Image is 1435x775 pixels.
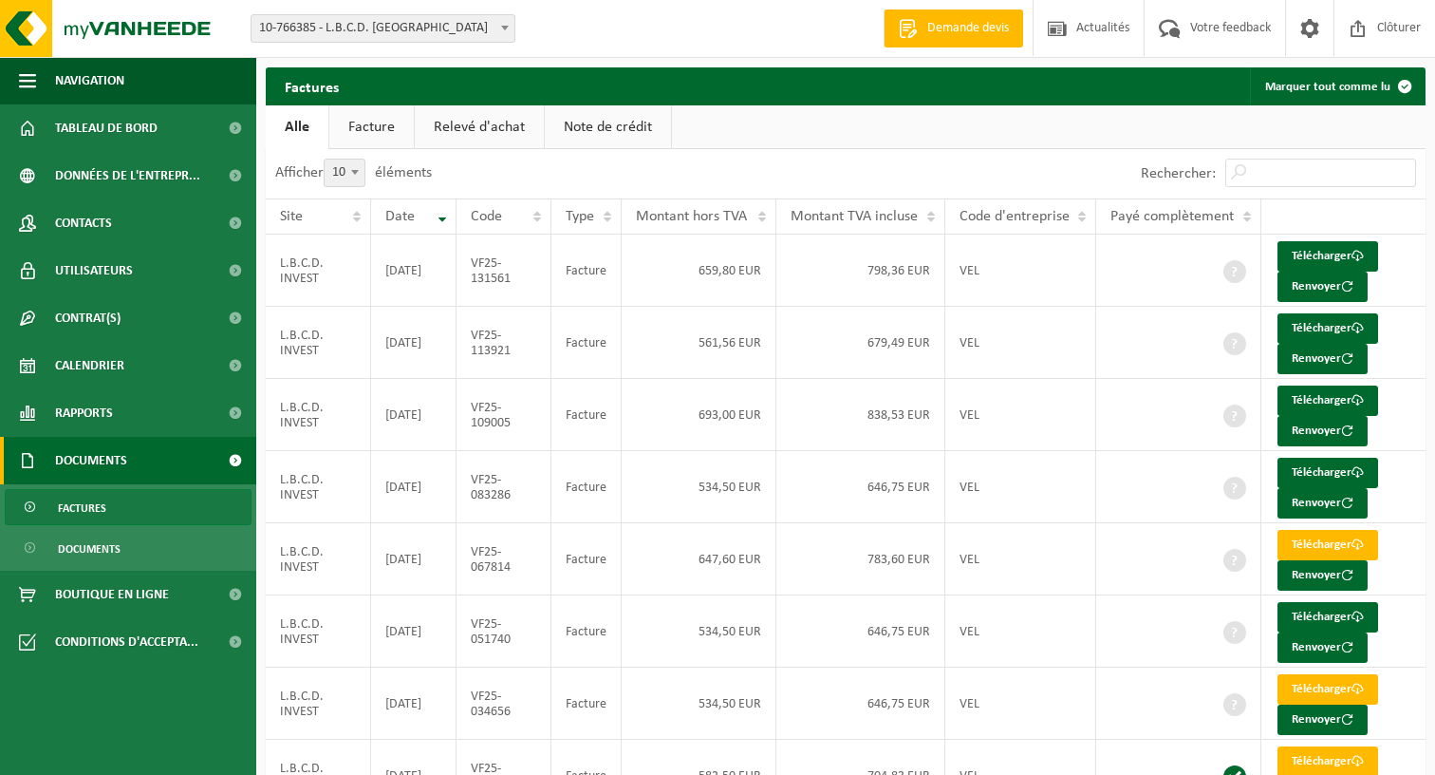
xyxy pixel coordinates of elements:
td: [DATE] [371,523,457,595]
a: Alle [266,105,328,149]
td: VEL [945,235,1096,307]
td: 783,60 EUR [776,523,946,595]
td: 693,00 EUR [622,379,775,451]
td: L.B.C.D. INVEST [266,595,371,668]
td: 534,50 EUR [622,595,775,668]
td: VEL [945,379,1096,451]
label: Rechercher: [1141,166,1216,181]
td: [DATE] [371,379,457,451]
a: Télécharger [1277,386,1378,416]
span: Code d'entreprise [960,209,1070,224]
td: 561,56 EUR [622,307,775,379]
td: VF25-131561 [457,235,551,307]
span: Montant TVA incluse [791,209,918,224]
span: Demande devis [922,19,1014,38]
span: Boutique en ligne [55,571,169,618]
span: Documents [58,531,121,567]
span: Conditions d'accepta... [55,618,198,666]
td: L.B.C.D. INVEST [266,235,371,307]
span: 10-766385 - L.B.C.D. INVEST - MONS [251,14,515,43]
span: Tableau de bord [55,104,158,152]
span: Calendrier [55,342,124,389]
span: 10-766385 - L.B.C.D. INVEST - MONS [252,15,514,42]
a: Documents [5,530,252,566]
td: VF25-083286 [457,451,551,523]
td: VF25-034656 [457,668,551,740]
a: Demande devis [884,9,1023,47]
td: VEL [945,523,1096,595]
td: VF25-067814 [457,523,551,595]
span: Contacts [55,199,112,247]
span: Navigation [55,57,124,104]
button: Renvoyer [1277,344,1368,374]
button: Renvoyer [1277,416,1368,446]
button: Renvoyer [1277,272,1368,302]
td: L.B.C.D. INVEST [266,379,371,451]
button: Renvoyer [1277,705,1368,735]
td: [DATE] [371,595,457,668]
td: Facture [551,523,623,595]
td: [DATE] [371,668,457,740]
td: Facture [551,595,623,668]
span: 10 [324,159,365,187]
label: Afficher éléments [275,165,432,180]
td: 646,75 EUR [776,451,946,523]
span: Code [471,209,502,224]
td: 534,50 EUR [622,668,775,740]
button: Marquer tout comme lu [1250,67,1424,105]
a: Relevé d'achat [415,105,544,149]
span: Documents [55,437,127,484]
span: Données de l'entrepr... [55,152,200,199]
span: Montant hors TVA [636,209,747,224]
td: 647,60 EUR [622,523,775,595]
td: 798,36 EUR [776,235,946,307]
td: L.B.C.D. INVEST [266,668,371,740]
a: Télécharger [1277,602,1378,633]
a: Télécharger [1277,241,1378,272]
span: Contrat(s) [55,294,121,342]
span: Rapports [55,389,113,437]
td: Facture [551,451,623,523]
td: VF25-109005 [457,379,551,451]
button: Renvoyer [1277,560,1368,591]
td: VEL [945,668,1096,740]
td: VEL [945,307,1096,379]
td: VF25-051740 [457,595,551,668]
td: Facture [551,379,623,451]
td: VF25-113921 [457,307,551,379]
a: Télécharger [1277,674,1378,705]
td: [DATE] [371,307,457,379]
td: Facture [551,235,623,307]
td: 659,80 EUR [622,235,775,307]
span: Payé complètement [1110,209,1234,224]
td: 646,75 EUR [776,668,946,740]
span: Site [280,209,303,224]
span: 10 [325,160,364,186]
td: 679,49 EUR [776,307,946,379]
td: 534,50 EUR [622,451,775,523]
td: 838,53 EUR [776,379,946,451]
a: Note de crédit [545,105,671,149]
a: Facture [329,105,414,149]
a: Factures [5,489,252,525]
iframe: chat widget [9,733,317,775]
td: L.B.C.D. INVEST [266,523,371,595]
button: Renvoyer [1277,633,1368,663]
span: Utilisateurs [55,247,133,294]
td: VEL [945,451,1096,523]
span: Factures [58,490,106,526]
button: Renvoyer [1277,488,1368,519]
h2: Factures [266,67,358,104]
td: 646,75 EUR [776,595,946,668]
td: L.B.C.D. INVEST [266,307,371,379]
span: Date [385,209,415,224]
a: Télécharger [1277,458,1378,488]
td: [DATE] [371,235,457,307]
a: Télécharger [1277,313,1378,344]
td: [DATE] [371,451,457,523]
td: Facture [551,668,623,740]
td: L.B.C.D. INVEST [266,451,371,523]
td: VEL [945,595,1096,668]
a: Télécharger [1277,530,1378,560]
span: Type [566,209,594,224]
